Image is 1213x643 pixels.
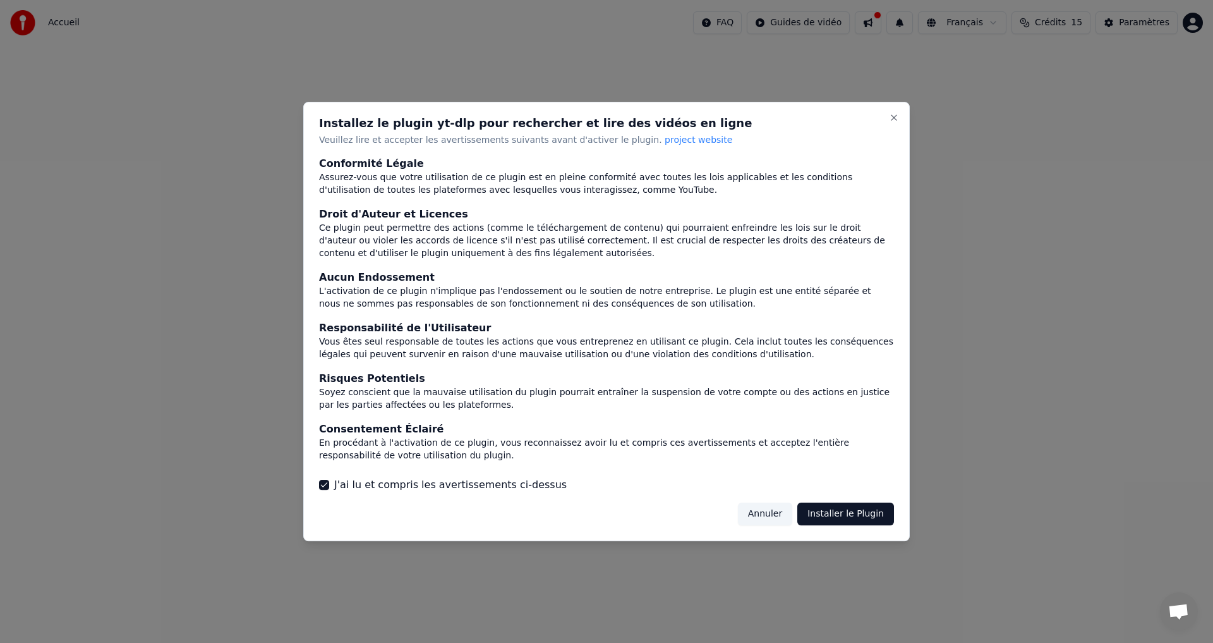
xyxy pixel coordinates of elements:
div: Consentement Éclairé [319,422,894,437]
span: project website [665,135,732,145]
p: Veuillez lire et accepter les avertissements suivants avant d'activer le plugin. [319,134,894,147]
label: J'ai lu et compris les avertissements ci-dessus [334,477,567,493]
h2: Installez le plugin yt-dlp pour rechercher et lire des vidéos en ligne [319,118,894,129]
div: Droit d'Auteur et Licences [319,207,894,223]
div: Responsabilité de l'Utilisateur [319,321,894,336]
div: Aucun Endossement [319,271,894,286]
div: En procédant à l'activation de ce plugin, vous reconnaissez avoir lu et compris ces avertissement... [319,437,894,462]
button: Installer le Plugin [797,503,894,525]
div: L'activation de ce plugin n'implique pas l'endossement ou le soutien de notre entreprise. Le plug... [319,286,894,311]
div: Conformité Légale [319,157,894,172]
button: Annuler [738,503,792,525]
div: Risques Potentiels [319,371,894,386]
div: Vous êtes seul responsable de toutes les actions que vous entreprenez en utilisant ce plugin. Cel... [319,336,894,361]
div: Soyez conscient que la mauvaise utilisation du plugin pourrait entraîner la suspension de votre c... [319,386,894,412]
div: Ce plugin peut permettre des actions (comme le téléchargement de contenu) qui pourraient enfreind... [319,223,894,260]
div: Assurez-vous que votre utilisation de ce plugin est en pleine conformité avec toutes les lois app... [319,172,894,197]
